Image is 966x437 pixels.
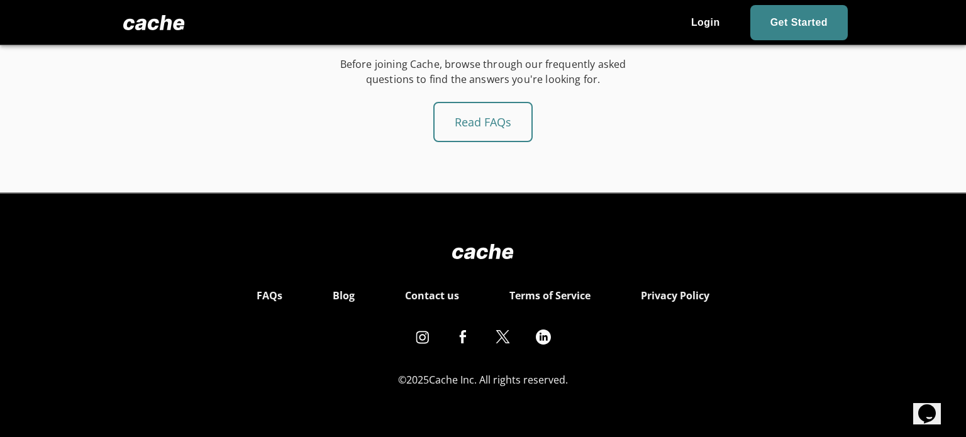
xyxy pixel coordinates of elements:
[509,287,591,304] a: Terms of Service
[118,10,190,35] img: Logo
[316,57,650,87] p: Before joining Cache, browse through our frequently asked questions to find the answers you're lo...
[913,387,953,424] iframe: chat widget
[641,287,709,304] a: Privacy Policy
[452,244,514,259] img: Logo
[405,287,459,304] a: Contact us
[118,372,848,387] div: © 2025 Cache Inc. All rights reserved.
[536,329,551,345] img: linkedin
[333,287,355,304] a: Blog
[257,287,282,304] a: FAQs
[415,329,430,345] img: instagram
[750,5,848,40] a: Get Started
[496,329,511,345] img: twitter
[455,329,470,345] img: facebook
[671,5,740,40] a: Login
[433,102,533,142] a: Read FAQs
